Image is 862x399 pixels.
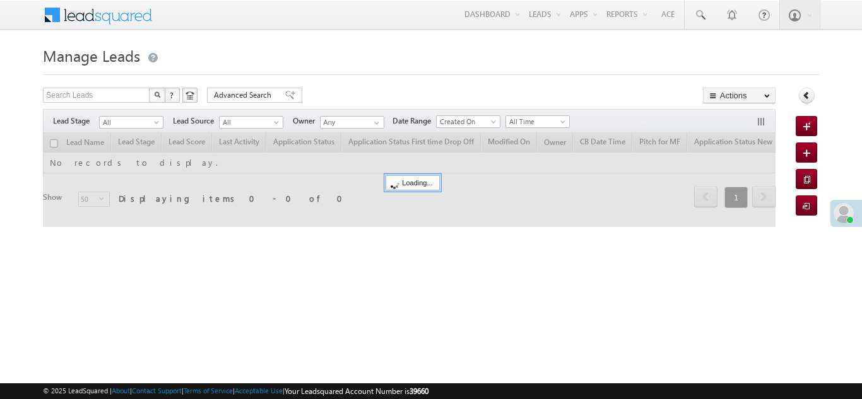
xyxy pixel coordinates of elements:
[170,90,175,100] span: ?
[703,88,776,103] button: Actions
[285,386,428,396] span: Your Leadsquared Account Number is
[214,90,275,101] span: Advanced Search
[184,386,233,395] a: Terms of Service
[505,115,570,128] a: All Time
[293,115,320,127] span: Owner
[99,116,163,129] a: All
[367,117,383,129] a: Show All Items
[53,115,99,127] span: Lead Stage
[43,45,140,66] span: Manage Leads
[506,116,566,127] span: All Time
[154,91,160,98] img: Search
[43,385,428,397] span: © 2025 LeadSquared | | | | |
[320,116,384,129] input: Type to Search
[112,386,130,395] a: About
[437,116,497,127] span: Created On
[165,88,180,103] button: ?
[410,386,428,396] span: 39660
[132,386,182,395] a: Contact Support
[393,115,436,127] span: Date Range
[235,386,283,395] a: Acceptable Use
[386,175,439,190] div: Loading...
[220,117,280,128] span: All
[173,115,219,127] span: Lead Source
[219,116,283,129] a: All
[436,115,500,128] a: Created On
[100,117,160,128] span: All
